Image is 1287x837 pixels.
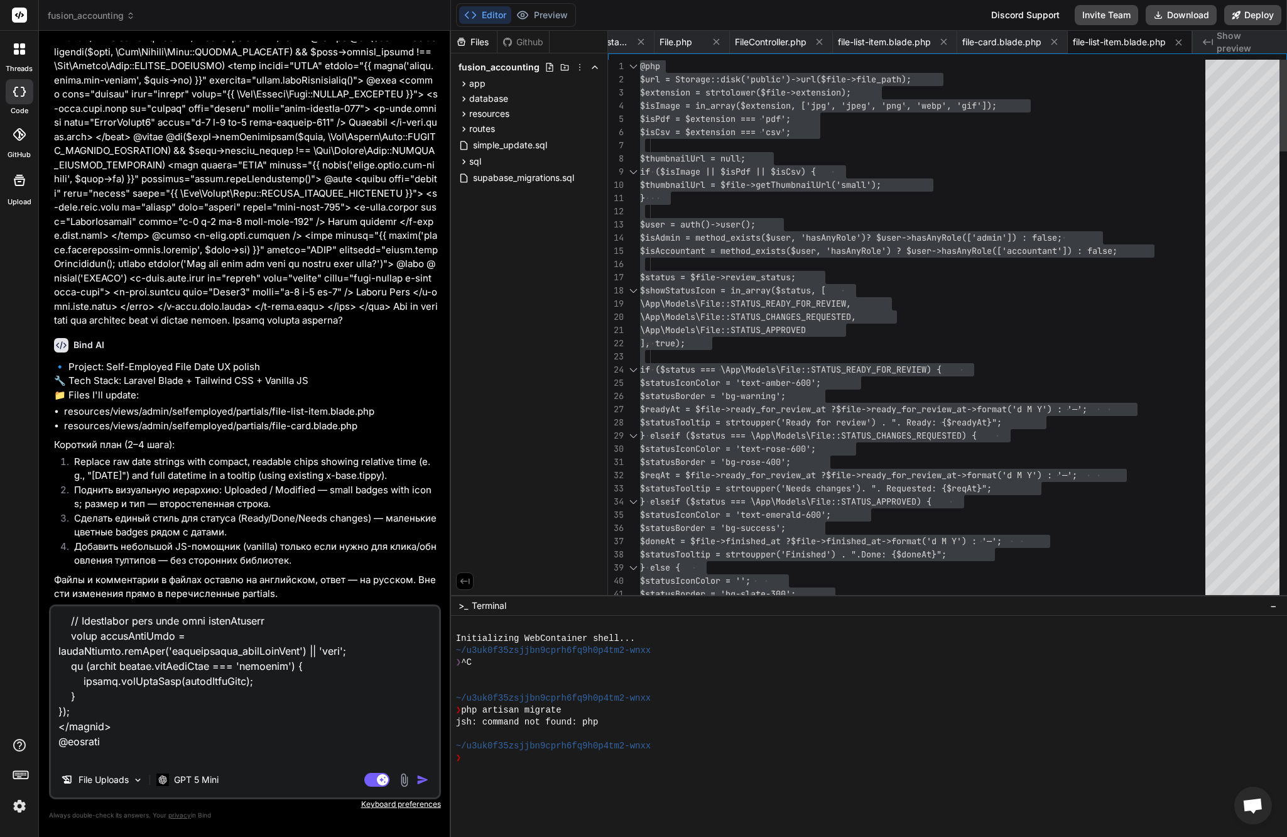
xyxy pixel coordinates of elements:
label: GitHub [8,150,31,160]
span: FileController.php [735,36,806,48]
div: 13 [608,218,624,231]
span: File.php [660,36,692,48]
span: \App\Models\File::STATUS_APPROVED [640,324,806,336]
div: Files [451,36,497,48]
span: _FOR_REVIEW) { [871,364,942,375]
span: ], true); [640,337,685,349]
span: Terminal [472,599,506,612]
span: $url = Storage::disk('public')->url($file->fil [640,74,871,85]
div: 20 [608,310,624,324]
span: ~/u3uk0f35zsjjbn9cprh6fq9h0p4tm2-wnxx [456,645,651,657]
div: 37 [608,535,624,548]
button: Download [1146,5,1217,25]
div: 4 [608,99,624,112]
span: ~/u3uk0f35zsjjbn9cprh6fq9h0p4tm2-wnxx [456,692,651,704]
button: Invite Team [1075,5,1138,25]
div: Click to collapse the range. [625,561,641,574]
span: , 'png', 'webp', 'gif']); [871,100,997,111]
span: all'); [851,179,881,190]
span: \App\Models\File::STATUS_CHANGES_REQUESTED, [640,311,856,322]
label: Upload [8,197,31,207]
span: . ". Requested: {$reqAt}"; [861,483,992,494]
span: resources [469,107,509,120]
div: 25 [608,376,624,390]
span: privacy [168,811,191,819]
div: 27 [608,403,624,416]
div: 19 [608,297,624,310]
span: supabase_migrations.sql [472,170,575,185]
div: 35 [608,508,624,522]
li: Добавить небольшой JS-помощник (vanilla) только если нужно для клика/обновления тултипов — без ст... [64,540,438,568]
div: 39 [608,561,624,574]
span: $readyAt = $file->ready_for_review_at ? [640,403,836,415]
div: 6 [608,126,624,139]
span: file-list-item.blade.php [838,36,931,48]
span: − [1270,599,1277,612]
div: Click to collapse the range. [625,60,641,73]
span: simple_update.sql [472,138,548,153]
span: $thumbnailUrl = null; [640,153,746,164]
div: Click to collapse the range. [625,495,641,508]
span: php artisan migrate [461,704,561,716]
div: 5 [608,112,624,126]
span: $isCsv = $extension === 'csv'; [640,126,791,138]
span: $thumbnailUrl = $file->getThumbnailUrl('sm [640,179,851,190]
span: app [469,77,486,90]
div: 3 [608,86,624,99]
button: Deploy [1224,5,1281,25]
span: $isPdf = $extension === 'pdf'; [640,113,791,124]
span: w') . ". Ready: {$readyAt}"; [861,417,1002,428]
div: 15 [608,244,624,258]
button: Editor [459,6,511,24]
span: } elseif ($status === \App\Models\File::STATUS [640,496,871,507]
div: 29 [608,429,624,442]
span: fusion_accounting [459,61,540,74]
span: ~/u3uk0f35zsjjbn9cprh6fq9h0p4tm2-wnxx [456,740,651,752]
div: 31 [608,456,624,469]
div: 11 [608,192,624,205]
span: routes [469,123,495,135]
p: 🔹 Project: Self-Employed File Date UX polish 🔧 Tech Stack: Laravel Blade + Tailwind CSS + Vanilla... [54,360,438,403]
div: 22 [608,337,624,350]
div: 33 [608,482,624,495]
div: 24 [608,363,624,376]
p: File Uploads [79,774,129,786]
div: 8 [608,152,624,165]
div: 32 [608,469,624,482]
span: $statusBorder = 'bg-slate-300'; [640,588,796,599]
div: 26 [608,390,624,403]
span: $extension = strtolower($file->extension); [640,87,851,98]
span: } else { [640,562,680,573]
span: $statusTooltip = strtoupper('Finished') . ". [640,549,861,560]
span: $statusTooltip = strtoupper('Needs changes') [640,483,861,494]
div: 30 [608,442,624,456]
span: database [469,92,508,105]
span: e_path); [871,74,911,85]
span: ❯ [456,657,461,669]
span: $file->finished_at->format('d M Y') : '—'; [791,535,1002,547]
span: } [640,192,645,204]
span: Done: {$doneAt}"; [861,549,947,560]
img: Pick Models [133,775,143,785]
div: 2 [608,73,624,86]
div: 1 [608,60,624,73]
p: Короткий план (2–4 шага): [54,438,438,452]
span: $isImage = in_array($extension, ['jpg', 'jpeg' [640,100,871,111]
h6: Bind AI [73,339,104,351]
span: $statusIconColor = 'text-emerald-600'; [640,509,831,520]
div: 10 [608,178,624,192]
img: GPT 5 Mini [156,774,169,785]
div: 40 [608,574,624,588]
span: >_ [459,599,468,612]
span: $reqAt = $file->ready_for_review_at ? [640,469,826,481]
span: $statusIconColor = 'text-amber-600'; [640,377,821,388]
span: $statusBorder = 'bg-success'; [640,522,786,533]
div: 12 [608,205,624,218]
span: $statusBorder = 'bg-rose-400'; [640,456,791,468]
span: file-list-item.blade.php [1073,36,1166,48]
div: 9 [608,165,624,178]
div: 41 [608,588,624,601]
img: settings [9,796,30,817]
div: 21 [608,324,624,337]
span: $statusIconColor = 'text-rose-600'; [640,443,816,454]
